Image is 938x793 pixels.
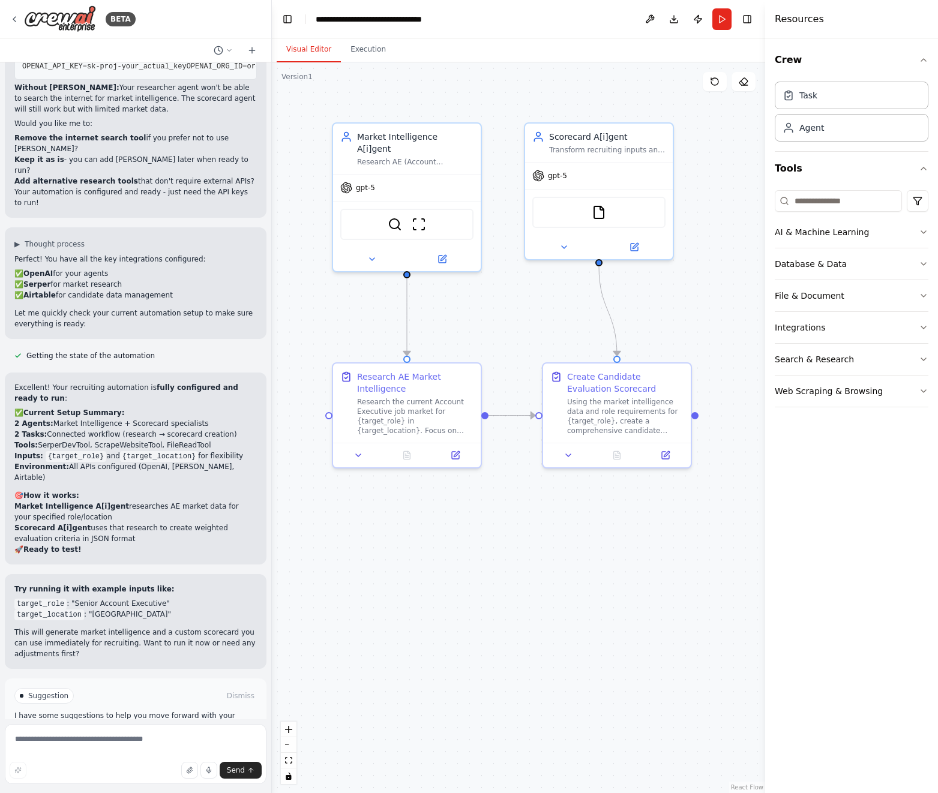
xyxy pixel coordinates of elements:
[356,183,375,193] span: gpt-5
[775,248,928,280] button: Database & Data
[227,765,245,775] span: Send
[600,240,668,254] button: Open in side panel
[14,177,138,185] strong: Add alternative research tools
[281,768,296,784] button: toggle interactivity
[200,762,217,779] button: Click to speak your automation idea
[434,448,476,462] button: Open in side panel
[731,784,763,791] a: React Flow attribution
[46,451,107,462] code: {target_role}
[281,72,313,82] div: Version 1
[14,440,257,450] li: SerperDevTool, ScrapeWebsiteTool, FileReadTool
[14,308,257,329] p: Let me quickly check your current automation setup to make sure everything is ready:
[224,690,257,702] button: Dismiss
[181,762,198,779] button: Upload files
[548,171,567,181] span: gpt-5
[14,239,20,249] span: ▶
[593,266,623,356] g: Edge from 50c9f812-b16a-4488-8020-ccc77ab09344 to f0e060ab-0e4f-42ad-bb2e-509819f71ca2
[799,122,824,134] div: Agent
[14,118,257,129] p: Would you like me to:
[775,152,928,185] button: Tools
[14,418,257,429] li: Market Intelligence + Scorecard specialists
[332,362,482,468] div: Research AE Market IntelligenceResearch the current Account Executive job market for {target_role...
[775,290,844,302] div: File & Document
[187,62,329,71] span: OPENAI_ORG_ID=org-your_actual_org
[14,82,257,115] p: Your researcher agent won't be able to search the internet for market intelligence. The scorecard...
[23,280,50,289] strong: Serper
[567,371,684,395] div: Create Candidate Evaluation Scorecard
[592,205,606,220] img: FileReadTool
[14,522,257,544] li: uses that research to create weighted evaluation criteria in JSON format
[14,609,84,620] code: target_location
[14,133,257,154] li: if you prefer not to use [PERSON_NAME]?
[14,450,257,461] li: and for flexibility
[549,131,666,143] div: Scorecard A[i]gent
[775,185,928,417] div: Tools
[14,429,257,440] li: Connected workflow (research → scorecard creation)
[14,452,43,460] strong: Inputs:
[14,134,146,142] strong: Remove the internet search tool
[26,351,155,361] span: Getting the state of the automation
[14,155,64,164] strong: Keep it as is
[277,37,341,62] button: Visual Editor
[592,448,643,462] button: No output available
[14,290,257,301] li: ✅ for candidate data management
[739,11,756,28] button: Hide right sidebar
[14,544,257,555] h2: 🚀
[382,448,433,462] button: No output available
[220,762,262,779] button: Send
[22,62,187,71] span: OPENAI_API_KEY=sk-proj-your_actual_key
[549,145,666,155] div: Transform recruiting inputs and market intelligence into structured, weighted evaluation scorecar...
[14,461,257,483] li: All APIs configured (OpenAI, [PERSON_NAME], Airtable)
[23,408,124,417] strong: Current Setup Summary:
[23,269,53,278] strong: OpenAI
[14,462,69,471] strong: Environment:
[14,187,257,208] p: Your automation is configured and ready - just need the API keys to run!
[357,157,474,167] div: Research AE (Account Executive) market signals, salary trends, job market conditions, and competi...
[10,762,26,779] button: Improve this prompt
[120,451,198,462] code: {target_location}
[14,599,67,609] code: target_role
[14,501,257,522] li: researches AE market data for your specified role/location
[281,753,296,768] button: fit view
[14,609,257,620] li: : "[GEOGRAPHIC_DATA]"
[106,12,136,26] div: BETA
[14,254,257,265] p: Perfect! You have all the key integrations configured:
[14,279,257,290] li: ✅ for market research
[412,217,426,232] img: ScrapeWebsiteTool
[14,490,257,501] h2: 🎯
[14,176,257,187] li: that don't require external APIs?
[14,419,53,428] strong: 2 Agents:
[775,376,928,407] button: Web Scraping & Browsing
[316,13,451,25] nav: breadcrumb
[524,122,674,260] div: Scorecard A[i]gentTransform recruiting inputs and market intelligence into structured, weighted e...
[14,502,129,510] strong: Market Intelligence A[i]gent
[567,397,684,435] div: Using the market intelligence data and role requirements for {target_role}, create a comprehensiv...
[357,397,474,435] div: Research the current Account Executive job market for {target_role} in {target_location}. Focus o...
[242,43,262,58] button: Start a new chat
[23,291,56,299] strong: Airtable
[775,312,928,343] button: Integrations
[14,154,257,176] li: - you can add [PERSON_NAME] later when ready to run?
[775,258,847,270] div: Database & Data
[775,344,928,375] button: Search & Research
[209,43,238,58] button: Switch to previous chat
[775,322,825,334] div: Integrations
[357,131,474,155] div: Market Intelligence A[i]gent
[14,441,38,449] strong: Tools:
[775,280,928,311] button: File & Document
[775,226,869,238] div: AI & Machine Learning
[357,371,474,395] div: Research AE Market Intelligence
[489,410,535,422] g: Edge from 7ffcbb2c-88e9-40b6-8761-50e85bb8b187 to f0e060ab-0e4f-42ad-bb2e-509819f71ca2
[25,239,85,249] span: Thought process
[14,585,175,593] strong: Try running it with example inputs like:
[281,722,296,784] div: React Flow controls
[408,252,476,266] button: Open in side panel
[388,217,402,232] img: SerperDevTool
[14,711,257,730] p: I have some suggestions to help you move forward with your automation.
[14,627,257,659] p: This will generate market intelligence and a custom scorecard you can use immediately for recruit...
[28,691,68,701] span: Suggestion
[24,5,96,32] img: Logo
[23,491,79,500] strong: How it works:
[332,122,482,272] div: Market Intelligence A[i]gentResearch AE (Account Executive) market signals, salary trends, job ma...
[14,83,119,92] strong: Without [PERSON_NAME]:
